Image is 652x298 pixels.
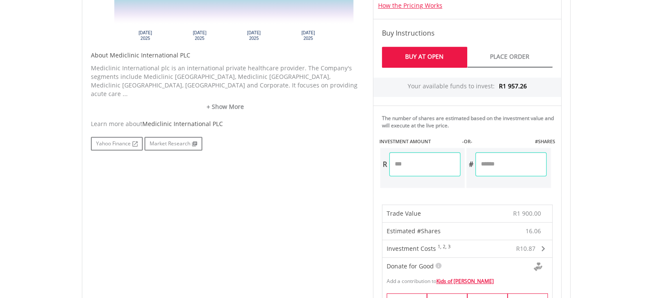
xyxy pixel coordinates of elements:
div: The number of shares are estimated based on the investment value and will execute at the live price. [382,114,558,129]
span: R1 900.00 [513,209,541,217]
h4: Buy Instructions [382,28,553,38]
text: [DATE] 2025 [301,30,315,41]
span: Estimated #Shares [387,227,441,235]
a: + Show More [91,102,360,111]
div: Learn more about [91,120,360,128]
text: [DATE] 2025 [247,30,261,41]
label: -OR- [462,138,472,145]
p: Mediclinic International plc is an international private healthcare provider. The Company's segme... [91,64,360,98]
a: Buy At Open [382,47,467,68]
text: [DATE] 2025 [192,30,206,41]
span: Mediclinic International PLC [142,120,223,128]
sup: 1, 2, 3 [438,244,451,250]
span: Investment Costs [387,244,436,253]
div: Add a contribution to [382,273,552,285]
label: INVESTMENT AMOUNT [379,138,431,145]
span: R10.87 [516,244,535,253]
h5: About Mediclinic International PLC [91,51,360,60]
text: [DATE] 2025 [138,30,152,41]
div: Your available funds to invest: [373,78,561,97]
span: 16.06 [526,227,541,235]
div: R [380,152,389,176]
span: R1 957.26 [499,82,527,90]
label: #SHARES [535,138,555,145]
a: Kids of [PERSON_NAME] [436,277,494,285]
span: Trade Value [387,209,421,217]
a: Market Research [144,137,202,151]
a: Place Order [467,47,553,68]
div: # [466,152,475,176]
img: Donte For Good [534,262,542,271]
a: Yahoo Finance [91,137,143,151]
span: Donate for Good [387,262,434,270]
a: How the Pricing Works [378,1,442,9]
